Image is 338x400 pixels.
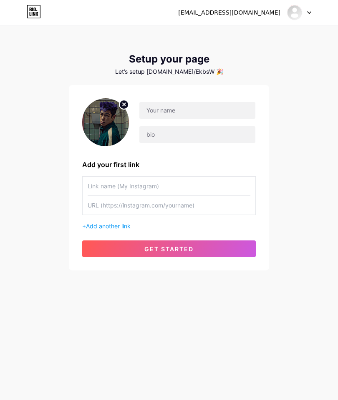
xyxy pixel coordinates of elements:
[86,222,131,230] span: Add another link
[69,53,269,65] div: Setup your page
[82,160,256,170] div: Add your first link
[139,126,255,143] input: bio
[82,222,256,230] div: +
[69,68,269,75] div: Let’s setup [DOMAIN_NAME]/EkbsW 🎉
[139,102,255,119] input: Your name
[82,240,256,257] button: get started
[144,245,194,252] span: get started
[88,196,250,215] input: URL (https://instagram.com/yourname)
[287,5,303,20] img: 愛海
[88,177,250,195] input: Link name (My Instagram)
[82,98,129,146] img: profile pic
